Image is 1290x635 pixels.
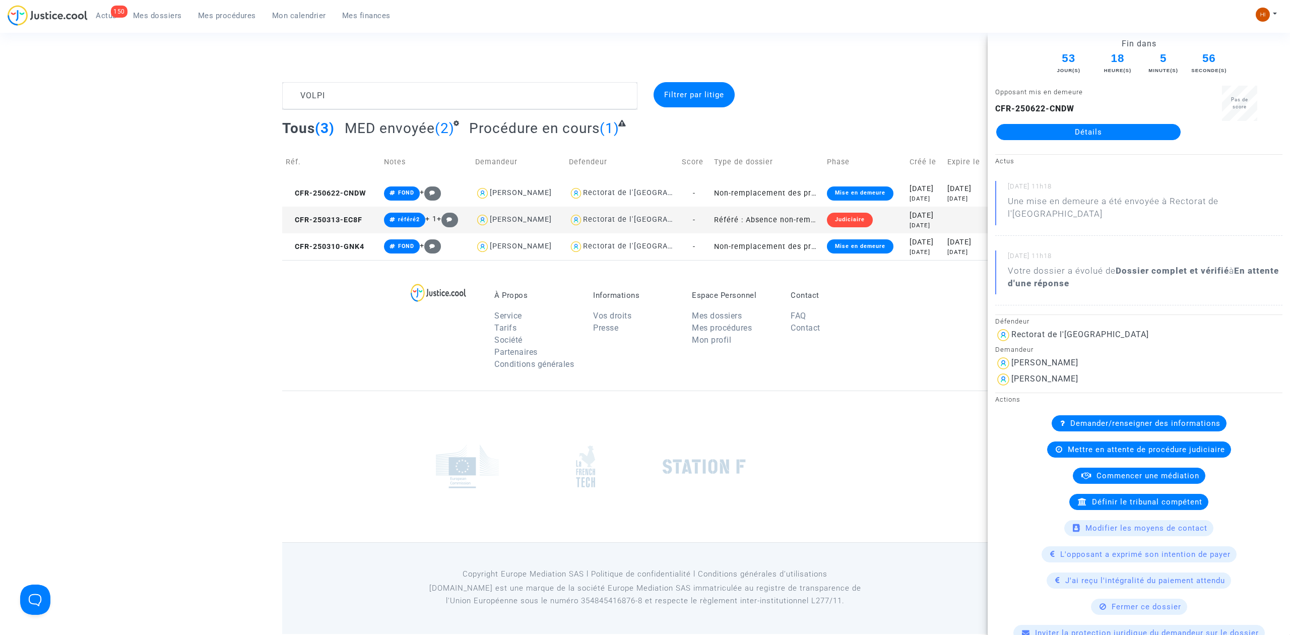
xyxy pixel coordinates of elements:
[315,120,335,137] span: (3)
[111,6,127,18] div: 150
[1100,50,1136,67] span: 18
[1051,50,1087,67] span: 53
[1100,67,1136,74] div: Heure(s)
[593,291,677,300] p: Informations
[1085,524,1207,533] span: Modifier les moyens de contact
[600,120,619,137] span: (1)
[1008,195,1282,225] p: Une mise en demeure a été envoyée à Rectorat de l'[GEOGRAPHIC_DATA]
[569,239,584,254] img: icon-user.svg
[692,291,776,300] p: Espace Personnel
[947,195,985,203] div: [DATE]
[494,335,523,345] a: Société
[469,120,600,137] span: Procédure en cours
[1231,97,1248,109] span: Pas de score
[1011,374,1078,384] div: [PERSON_NAME]
[663,459,746,474] img: stationf.png
[411,284,467,302] img: logo-lg.svg
[1191,50,1228,67] span: 56
[490,215,552,224] div: [PERSON_NAME]
[420,241,441,250] span: +
[693,189,695,198] span: -
[435,120,455,137] span: (2)
[711,144,823,180] td: Type de dossier
[692,311,742,321] a: Mes dossiers
[1096,471,1199,480] span: Commencer une médiation
[286,242,364,251] span: CFR-250310-GNK4
[1060,550,1231,559] span: L'opposant a exprimé son intention de payer
[475,213,490,227] img: icon-user.svg
[995,327,1011,343] img: icon-user.svg
[1116,266,1229,276] b: Dossier complet et vérifié
[1068,445,1225,454] span: Mettre en attente de procédure judiciaire
[664,90,724,99] span: Filtrer par litige
[437,215,459,223] span: +
[494,291,578,300] p: À Propos
[593,323,618,333] a: Presse
[1008,182,1282,195] small: [DATE] 11h18
[1092,497,1202,506] span: Définir le tribunal compétent
[711,233,823,260] td: Non-remplacement des professeurs/enseignants absents
[692,323,752,333] a: Mes procédures
[96,11,117,20] span: Actus
[494,359,574,369] a: Conditions générales
[133,11,182,20] span: Mes dossiers
[593,311,631,321] a: Vos droits
[494,347,538,357] a: Partenaires
[791,323,820,333] a: Contact
[692,335,731,345] a: Mon profil
[569,186,584,201] img: icon-user.svg
[947,237,985,248] div: [DATE]
[827,186,893,201] div: Mise en demeure
[910,237,940,248] div: [DATE]
[198,11,256,20] span: Mes procédures
[583,215,712,224] div: Rectorat de l'[GEOGRAPHIC_DATA]
[996,124,1181,140] a: Détails
[910,248,940,257] div: [DATE]
[398,189,414,196] span: FOND
[1008,266,1279,288] b: En attente d'une réponse
[1008,251,1282,265] small: [DATE] 11h18
[475,239,490,254] img: icon-user.svg
[1044,38,1234,50] div: Fin dans
[995,317,1029,325] small: Défendeur
[420,188,441,197] span: +
[910,221,940,230] div: [DATE]
[569,213,584,227] img: icon-user.svg
[906,144,944,180] td: Créé le
[342,11,391,20] span: Mes finances
[1112,602,1181,611] span: Fermer ce dossier
[583,242,712,250] div: Rectorat de l'[GEOGRAPHIC_DATA]
[995,346,1034,353] small: Demandeur
[1051,67,1087,74] div: Jour(s)
[823,144,906,180] td: Phase
[995,396,1020,403] small: Actions
[398,216,420,223] span: référé2
[1191,67,1228,74] div: Seconde(s)
[282,144,380,180] td: Réf.
[827,213,873,227] div: Judiciaire
[995,88,1083,96] small: Opposant mis en demeure
[20,585,50,615] iframe: Help Scout Beacon - Open
[678,144,711,180] td: Score
[711,207,823,233] td: Référé : Absence non-remplacée de professeur depuis plus de 15 jours
[1008,265,1282,290] div: Votre dossier a évolué de à
[490,242,552,250] div: [PERSON_NAME]
[693,216,695,224] span: -
[286,216,362,224] span: CFR-250313-EC8F
[995,371,1011,388] img: icon-user.svg
[1148,67,1178,74] div: Minute(s)
[380,144,472,180] td: Notes
[693,242,695,251] span: -
[947,183,985,195] div: [DATE]
[398,243,414,249] span: FOND
[472,144,565,180] td: Demandeur
[1011,330,1149,339] div: Rectorat de l'[GEOGRAPHIC_DATA]
[947,248,985,257] div: [DATE]
[1256,8,1270,22] img: fc99b196863ffcca57bb8fe2645aafd9
[583,188,712,197] div: Rectorat de l'[GEOGRAPHIC_DATA]
[436,444,499,488] img: europe_commision.png
[791,291,874,300] p: Contact
[1011,358,1078,367] div: [PERSON_NAME]
[910,210,940,221] div: [DATE]
[416,582,875,607] p: [DOMAIN_NAME] est une marque de la société Europe Mediation SAS immatriculée au registre de tr...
